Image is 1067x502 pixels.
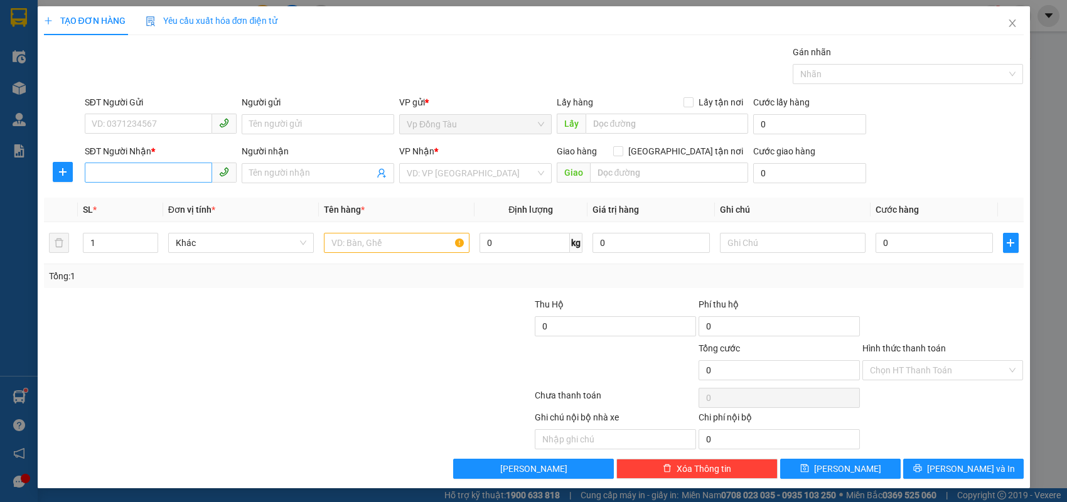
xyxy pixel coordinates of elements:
span: plus [44,16,53,25]
span: [PERSON_NAME] [500,462,567,476]
label: Hình thức thanh toán [862,343,946,353]
span: Xóa Thông tin [677,462,731,476]
button: printer[PERSON_NAME] và In [903,459,1024,479]
span: phone [219,167,229,177]
span: kg [570,233,582,253]
strong: CÔNG TY TNHH DỊCH VỤ DU LỊCH THỜI ĐẠI [11,10,113,51]
div: Ghi chú nội bộ nhà xe [535,410,696,429]
span: Yêu cầu xuất hóa đơn điện tử [146,16,278,26]
span: phone [219,118,229,128]
span: close [1007,18,1017,28]
input: Dọc đường [590,163,748,183]
span: Giá trị hàng [592,205,639,215]
button: deleteXóa Thông tin [616,459,778,479]
button: [PERSON_NAME] [453,459,614,479]
input: 0 [592,233,710,253]
div: Phí thu hộ [699,297,860,316]
span: Giao hàng [557,146,597,156]
span: VP Nhận [399,146,434,156]
input: Ghi Chú [720,233,866,253]
span: delete [663,464,672,474]
span: TẠO ĐƠN HÀNG [44,16,126,26]
input: Dọc đường [586,114,748,134]
th: Ghi chú [715,198,871,222]
div: Chưa thanh toán [533,388,697,410]
span: Khác [176,233,306,252]
div: Người nhận [242,144,394,158]
div: SĐT Người Nhận [85,144,237,158]
button: plus [53,162,73,182]
span: Tổng cước [699,343,740,353]
span: SL [83,205,93,215]
button: delete [49,233,69,253]
span: Lấy hàng [557,97,593,107]
label: Cước giao hàng [753,146,815,156]
input: Cước giao hàng [753,163,866,183]
span: Định lượng [508,205,553,215]
button: plus [1003,233,1019,253]
span: plus [1004,238,1018,248]
div: SĐT Người Gửi [85,95,237,109]
span: user-add [377,168,387,178]
input: VD: Bàn, Ghế [324,233,469,253]
span: Tên hàng [324,205,365,215]
span: Thu Hộ [535,299,564,309]
span: Lấy tận nơi [694,95,748,109]
span: DT1510250158 [118,84,193,97]
span: Lấy [557,114,586,134]
span: save [800,464,809,474]
span: plus [53,167,72,177]
input: Nhập ghi chú [535,429,696,449]
label: Cước lấy hàng [753,97,810,107]
span: [GEOGRAPHIC_DATA] tận nơi [623,144,748,158]
span: Chuyển phát nhanh: [GEOGRAPHIC_DATA] - [GEOGRAPHIC_DATA] [8,54,117,99]
img: logo [4,45,7,109]
div: VP gửi [399,95,552,109]
span: [PERSON_NAME] và In [927,462,1015,476]
div: Tổng: 1 [49,269,412,283]
span: [PERSON_NAME] [814,462,881,476]
span: Giao [557,163,590,183]
button: save[PERSON_NAME] [780,459,901,479]
label: Gán nhãn [793,47,831,57]
span: Cước hàng [876,205,919,215]
span: Vp Đồng Tàu [407,115,544,134]
span: printer [913,464,922,474]
span: Đơn vị tính [168,205,215,215]
img: icon [146,16,156,26]
div: Chi phí nội bộ [699,410,860,429]
input: Cước lấy hàng [753,114,866,134]
div: Người gửi [242,95,394,109]
button: Close [995,6,1030,41]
